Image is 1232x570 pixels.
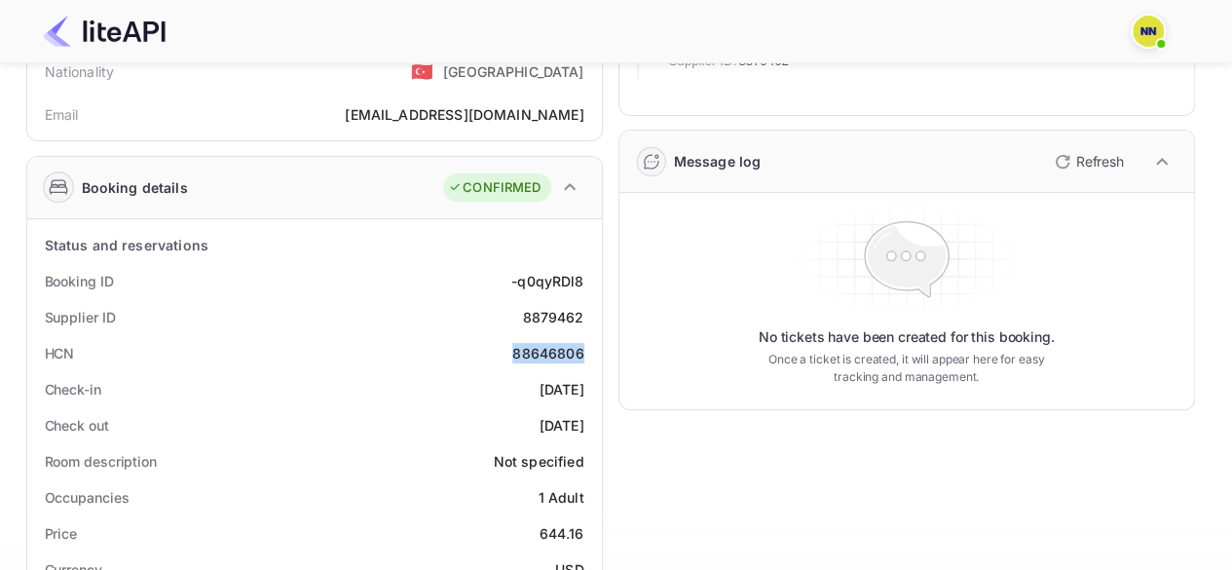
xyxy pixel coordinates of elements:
img: LiteAPI Logo [43,16,166,47]
div: Check out [45,415,109,436]
div: Price [45,523,78,544]
div: [GEOGRAPHIC_DATA] [443,61,584,82]
div: Booking details [82,177,188,198]
div: 88646806 [512,343,583,363]
div: Room description [45,451,157,472]
span: United States [411,54,433,89]
div: 1 Adult [538,487,583,508]
div: Not specified [494,451,584,472]
div: CONFIRMED [448,178,541,198]
div: Booking ID [45,271,114,291]
div: 8879462 [522,307,583,327]
div: Nationality [45,61,115,82]
p: Refresh [1076,151,1124,171]
div: [EMAIL_ADDRESS][DOMAIN_NAME] [345,104,583,125]
div: Check-in [45,379,101,399]
div: Email [45,104,79,125]
div: Message log [674,151,762,171]
div: -q0qyRDl8 [511,271,583,291]
img: N/A N/A [1133,16,1164,47]
div: [DATE] [540,415,584,436]
div: 644.16 [540,523,584,544]
div: Occupancies [45,487,130,508]
div: [DATE] [540,379,584,399]
p: Once a ticket is created, it will appear here for easy tracking and management. [753,351,1061,386]
div: Status and reservations [45,235,208,255]
p: No tickets have been created for this booking. [759,327,1055,347]
div: Supplier ID [45,307,116,327]
button: Refresh [1043,146,1132,177]
div: HCN [45,343,75,363]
